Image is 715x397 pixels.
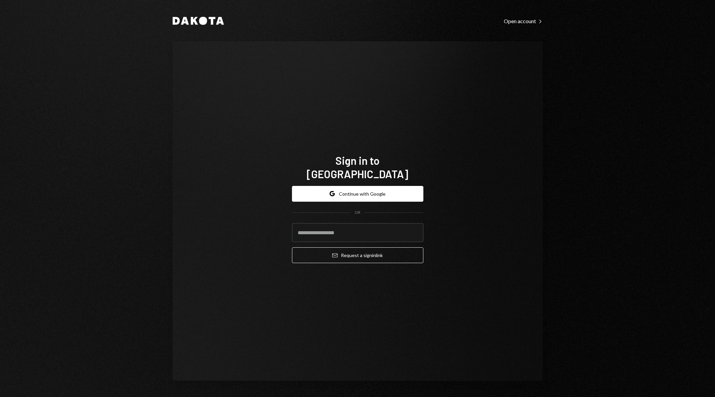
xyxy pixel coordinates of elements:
h1: Sign in to [GEOGRAPHIC_DATA] [292,154,423,181]
div: OR [355,210,360,215]
button: Continue with Google [292,186,423,202]
button: Request a signinlink [292,247,423,263]
div: Open account [504,18,543,24]
a: Open account [504,17,543,24]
